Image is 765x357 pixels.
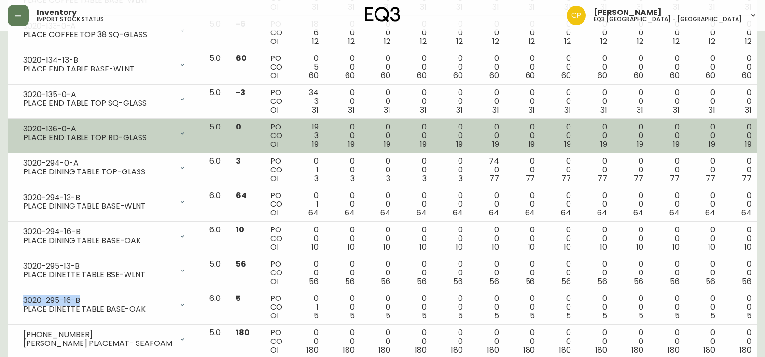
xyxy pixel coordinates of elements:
div: 0 0 [370,123,391,149]
span: 77 [526,173,535,184]
div: 0 0 [334,226,355,252]
div: 0 0 [442,123,463,149]
td: 5.0 [202,16,228,50]
span: -3 [236,87,245,98]
span: 3 [314,173,319,184]
img: logo [365,7,401,22]
div: 3020-294-0-APLACE DINING TABLE TOP-GLASS [15,157,194,178]
span: 64 [633,207,643,218]
div: PO CO [270,54,282,80]
div: 18 6 [298,20,319,46]
span: 56 [742,276,751,287]
div: 19 3 [298,123,319,149]
div: 0 0 [659,226,680,252]
span: 64 [380,207,390,218]
div: 3020-294-16-BPLACE DINING TABLE BASE-OAK [15,226,194,247]
td: 6.0 [202,153,228,187]
span: 56 [706,276,715,287]
span: 10 [456,242,463,253]
span: 10 [492,242,499,253]
span: 56 [453,276,463,287]
span: 60 [309,70,319,81]
div: 0 0 [586,191,607,217]
span: 64 [705,207,715,218]
span: 12 [529,36,535,47]
span: 12 [420,36,427,47]
div: 0 0 [406,294,427,320]
span: 12 [600,36,607,47]
div: 0 0 [478,54,499,80]
div: 3020-295-13-B [23,262,173,271]
div: 0 0 [586,20,607,46]
span: 31 [529,104,535,115]
div: 0 0 [406,226,427,252]
span: 60 [381,70,390,81]
span: 5 [236,293,241,304]
span: 60 [489,70,499,81]
div: 0 0 [406,88,427,114]
span: 19 [564,139,571,150]
span: 77 [561,173,571,184]
div: 0 0 [515,226,535,252]
span: 64 [308,207,319,218]
div: 0 0 [478,226,499,252]
div: 0 0 [731,294,751,320]
div: 0 0 [406,157,427,183]
span: 3 [459,173,463,184]
div: 0 0 [406,191,427,217]
span: OI [270,104,278,115]
img: d4538ce6a4da033bb8b50397180cc0a5 [567,6,586,25]
span: 10 [383,242,390,253]
div: 0 0 [731,123,751,149]
span: 56 [381,276,390,287]
div: 0 0 [695,88,716,114]
div: 0 0 [550,123,571,149]
div: 0 0 [623,294,643,320]
td: 5.0 [202,50,228,85]
span: 60 [453,70,463,81]
span: 60 [526,70,535,81]
div: 0 0 [695,20,716,46]
div: 0 0 [334,88,355,114]
div: 0 0 [442,191,463,217]
span: 60 [670,70,680,81]
span: OI [270,207,278,218]
div: 0 0 [334,294,355,320]
div: 3020-295-16-BPLACE DINETTE TABLE BASE-OAK [15,294,194,315]
div: [PERSON_NAME] PLACEMAT- SEAFOAM [23,339,173,348]
span: 31 [456,104,463,115]
span: 77 [742,173,751,184]
div: 0 5 [298,54,319,80]
span: 12 [709,36,715,47]
span: 56 [489,276,499,287]
div: 0 0 [623,54,643,80]
div: 0 0 [442,88,463,114]
span: 60 [706,70,715,81]
div: 0 0 [586,123,607,149]
span: [PERSON_NAME] [594,9,662,16]
div: 0 0 [550,294,571,320]
div: 0 0 [586,54,607,80]
div: 0 0 [731,157,751,183]
div: 0 0 [298,260,319,286]
span: 31 [673,104,680,115]
div: 0 0 [659,260,680,286]
span: 77 [670,173,680,184]
span: 19 [492,139,499,150]
div: 0 0 [659,88,680,114]
span: 31 [600,104,607,115]
span: 64 [489,207,499,218]
span: 64 [561,207,571,218]
div: 0 0 [515,294,535,320]
div: 0 0 [623,157,643,183]
div: 0 0 [731,20,751,46]
div: 0 1 [298,191,319,217]
span: 19 [312,139,319,150]
div: 0 0 [370,88,391,114]
span: 10 [348,242,355,253]
span: 5 [639,310,643,321]
div: 0 0 [550,54,571,80]
div: 3020-135-0-A [23,90,173,99]
div: PLACE END TABLE BASE-WLNT [23,65,173,73]
div: 0 0 [515,88,535,114]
